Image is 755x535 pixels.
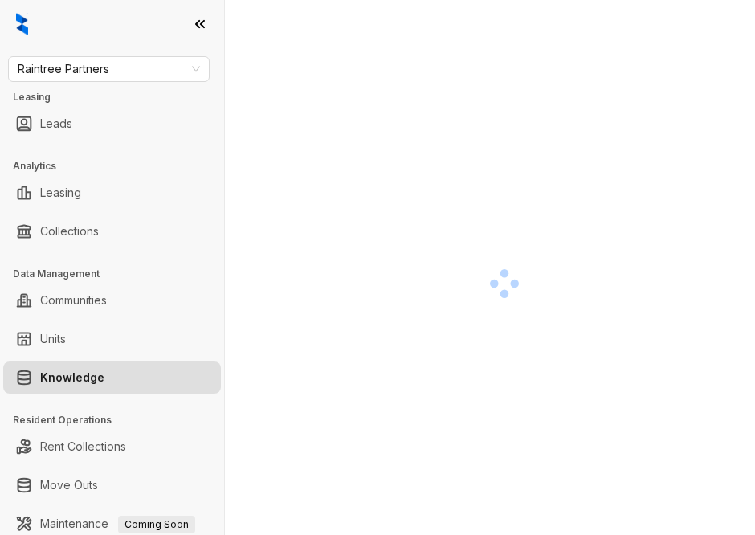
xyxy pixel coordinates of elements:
a: Leads [40,108,72,140]
a: Leasing [40,177,81,209]
li: Knowledge [3,361,221,394]
h3: Analytics [13,159,224,174]
a: Units [40,323,66,355]
li: Collections [3,215,221,247]
li: Units [3,323,221,355]
h3: Resident Operations [13,413,224,427]
li: Leasing [3,177,221,209]
a: Move Outs [40,469,98,501]
a: Collections [40,215,99,247]
li: Communities [3,284,221,317]
span: Raintree Partners [18,57,200,81]
a: Knowledge [40,361,104,394]
img: logo [16,13,28,35]
h3: Leasing [13,90,224,104]
li: Rent Collections [3,431,221,463]
a: Communities [40,284,107,317]
li: Move Outs [3,469,221,501]
span: Coming Soon [118,516,195,533]
a: Rent Collections [40,431,126,463]
h3: Data Management [13,267,224,281]
li: Leads [3,108,221,140]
